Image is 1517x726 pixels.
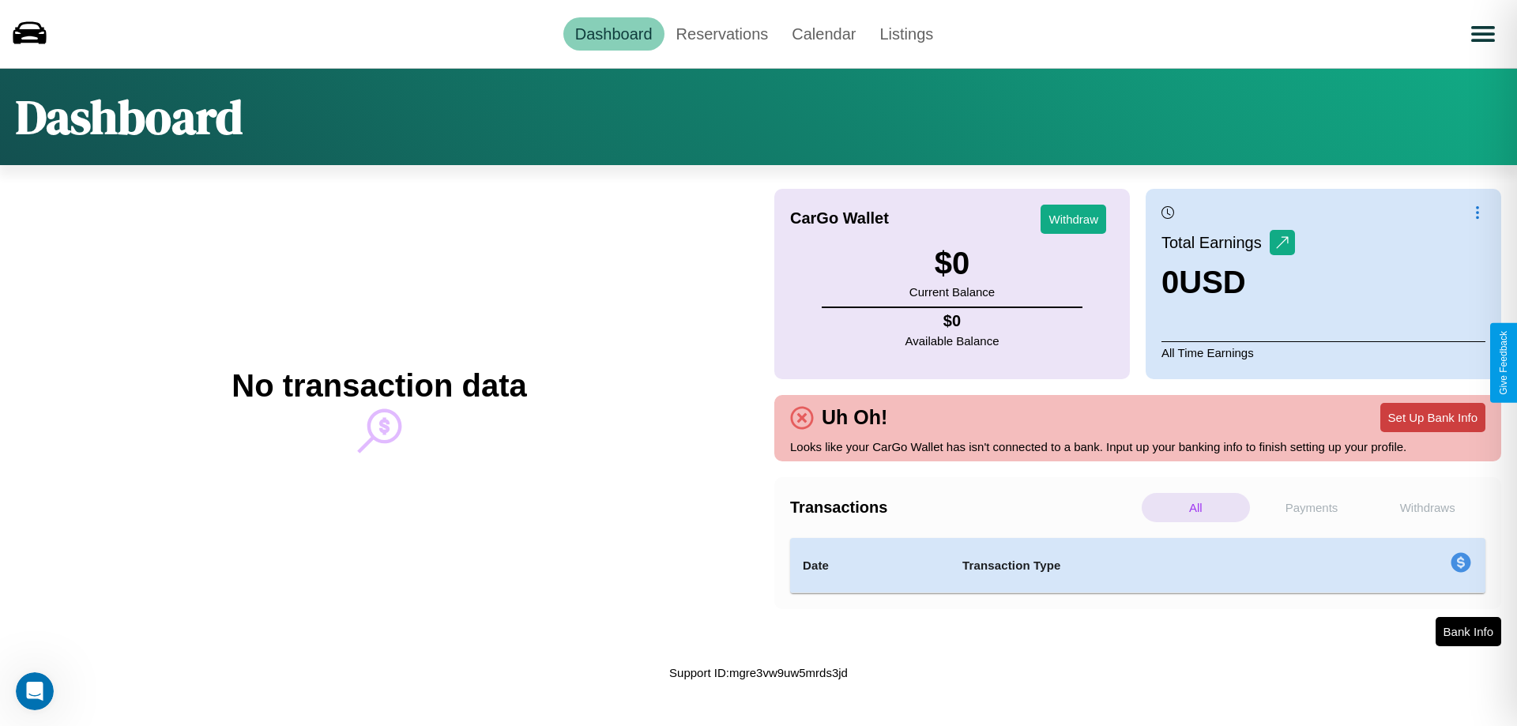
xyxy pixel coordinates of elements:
[780,17,868,51] a: Calendar
[814,406,895,429] h4: Uh Oh!
[962,556,1321,575] h4: Transaction Type
[1498,331,1509,395] div: Give Feedback
[868,17,945,51] a: Listings
[790,209,889,228] h4: CarGo Wallet
[232,368,526,404] h2: No transaction data
[905,330,999,352] p: Available Balance
[1142,493,1250,522] p: All
[909,246,995,281] h3: $ 0
[909,281,995,303] p: Current Balance
[790,538,1485,593] table: simple table
[1436,617,1501,646] button: Bank Info
[905,312,999,330] h4: $ 0
[1161,341,1485,363] p: All Time Earnings
[1373,493,1481,522] p: Withdraws
[1161,228,1270,257] p: Total Earnings
[1380,403,1485,432] button: Set Up Bank Info
[790,498,1138,517] h4: Transactions
[1041,205,1106,234] button: Withdraw
[1258,493,1366,522] p: Payments
[563,17,664,51] a: Dashboard
[803,556,937,575] h4: Date
[790,436,1485,457] p: Looks like your CarGo Wallet has isn't connected to a bank. Input up your banking info to finish ...
[16,672,54,710] iframe: Intercom live chat
[669,662,848,683] p: Support ID: mgre3vw9uw5mrds3jd
[1161,265,1295,300] h3: 0 USD
[664,17,781,51] a: Reservations
[1461,12,1505,56] button: Open menu
[16,85,243,149] h1: Dashboard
